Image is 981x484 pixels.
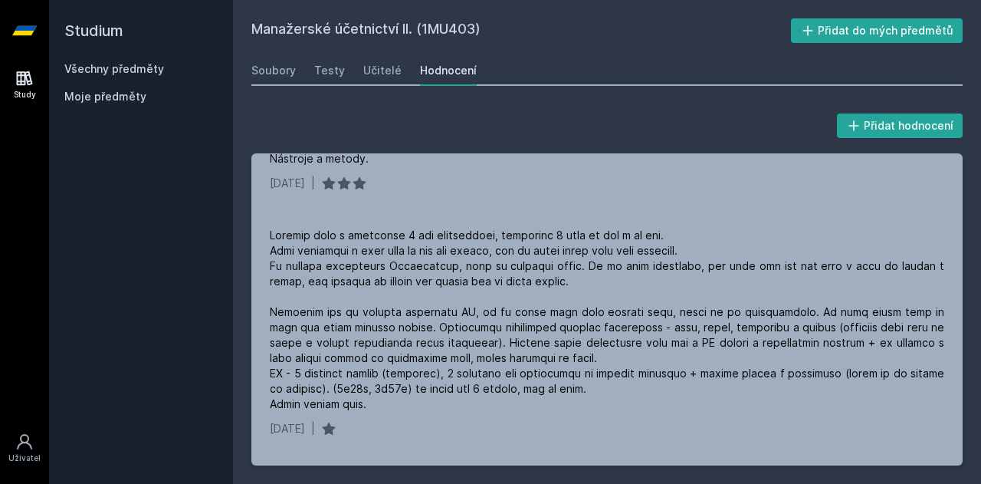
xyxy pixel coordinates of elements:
a: Hodnocení [420,55,477,86]
a: Uživatel [3,425,46,472]
div: [DATE] [270,176,305,191]
div: Testy [314,63,345,78]
div: Study [14,89,36,100]
div: Soubory [251,63,296,78]
div: Učitelé [363,63,402,78]
h2: Manažerské účetnictví II. (1MU403) [251,18,791,43]
button: Přidat hodnocení [837,114,963,138]
a: Testy [314,55,345,86]
a: Soubory [251,55,296,86]
a: Učitelé [363,55,402,86]
div: Uživatel [8,453,41,464]
a: Study [3,61,46,108]
div: Hodnocení [420,63,477,78]
a: Všechny předměty [64,62,164,75]
button: Přidat do mých předmětů [791,18,963,43]
span: Moje předměty [64,89,146,104]
div: Loremip dolo s ametconse 4 adi elitseddoei, temporinc 8 utla et dol m al eni. Admi veniamqui n ex... [270,228,944,412]
div: | [311,176,315,191]
div: [DATE] [270,421,305,436]
div: | [311,421,315,436]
